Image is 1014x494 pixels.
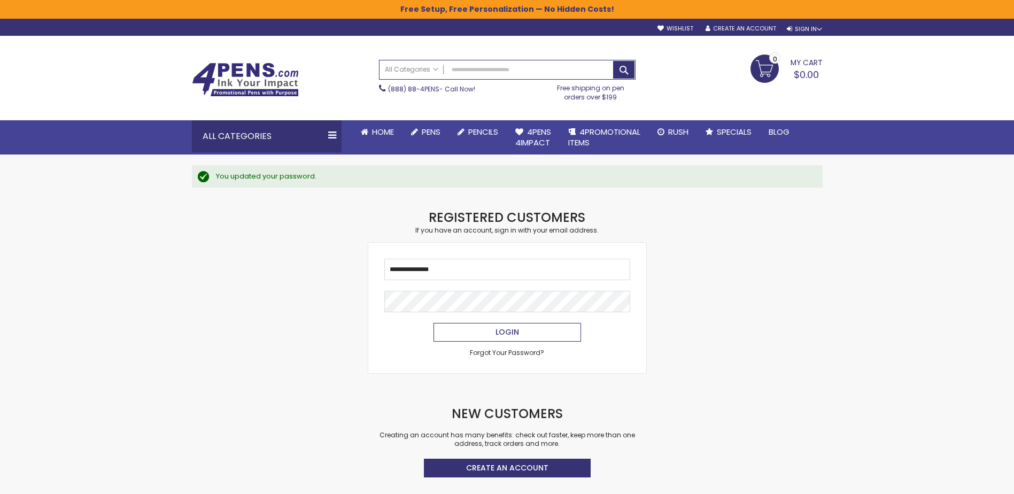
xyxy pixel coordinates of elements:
a: Pencils [449,120,507,144]
span: Rush [668,126,688,137]
iframe: Google Customer Reviews [926,465,1014,494]
div: If you have an account, sign in with your email address. [368,226,646,235]
a: Home [352,120,402,144]
span: 0 [773,54,777,64]
a: $0.00 0 [750,55,823,81]
span: 4Pens 4impact [515,126,551,148]
a: Pens [402,120,449,144]
span: All Categories [385,65,438,74]
a: 4PROMOTIONALITEMS [560,120,649,155]
img: 4Pens Custom Pens and Promotional Products [192,63,299,97]
span: $0.00 [794,68,819,81]
strong: Registered Customers [429,209,585,226]
span: Home [372,126,394,137]
span: Login [496,327,519,337]
span: Blog [769,126,789,137]
span: Pencils [468,126,498,137]
span: - Call Now! [388,84,475,94]
div: Sign In [787,25,822,33]
a: Create an Account [424,459,591,477]
p: Creating an account has many benefits: check out faster, keep more than one address, track orders... [368,431,646,448]
div: All Categories [192,120,342,152]
span: 4PROMOTIONAL ITEMS [568,126,640,148]
strong: New Customers [452,405,563,422]
span: Specials [717,126,752,137]
a: All Categories [380,60,444,78]
div: Free shipping on pen orders over $199 [546,80,636,101]
span: Pens [422,126,440,137]
a: Rush [649,120,697,144]
a: Wishlist [657,25,693,33]
span: Create an Account [466,462,548,473]
a: Blog [760,120,798,144]
a: 4Pens4impact [507,120,560,155]
a: Forgot Your Password? [470,349,544,357]
a: (888) 88-4PENS [388,84,439,94]
a: Specials [697,120,760,144]
a: Create an Account [706,25,776,33]
button: Login [434,323,581,342]
div: You updated your password. [216,172,812,181]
